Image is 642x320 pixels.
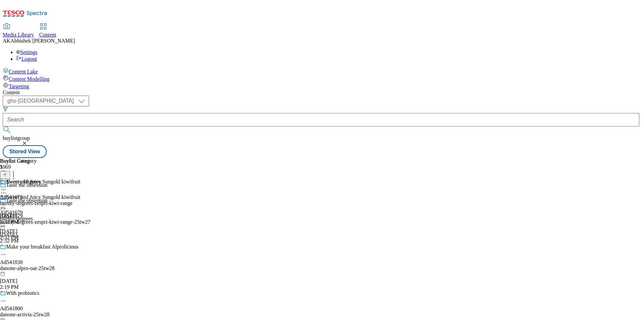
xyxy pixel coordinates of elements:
[9,76,49,82] span: Content Modelling
[9,84,29,89] span: Targeting
[3,90,639,96] div: Content
[16,56,37,62] a: Logout
[3,75,639,82] a: Content Modelling
[3,113,639,126] input: Search
[3,135,30,141] span: buylistgroup
[10,38,75,44] span: Abhishek [PERSON_NAME]
[39,24,56,38] a: Content
[6,179,41,185] div: Twenty Degrees
[6,244,79,250] div: Make your breakfast Alprolicious
[3,32,34,38] span: Media Library
[3,38,10,44] span: AK
[6,290,39,296] div: With probiotics
[3,145,47,158] button: Stored View
[3,106,8,112] svg: Search Filters
[39,32,56,38] span: Content
[3,82,639,90] a: Targeting
[3,67,639,75] a: Content Lake
[3,24,34,38] a: Media Library
[16,49,38,55] a: Settings
[9,69,38,74] span: Content Lake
